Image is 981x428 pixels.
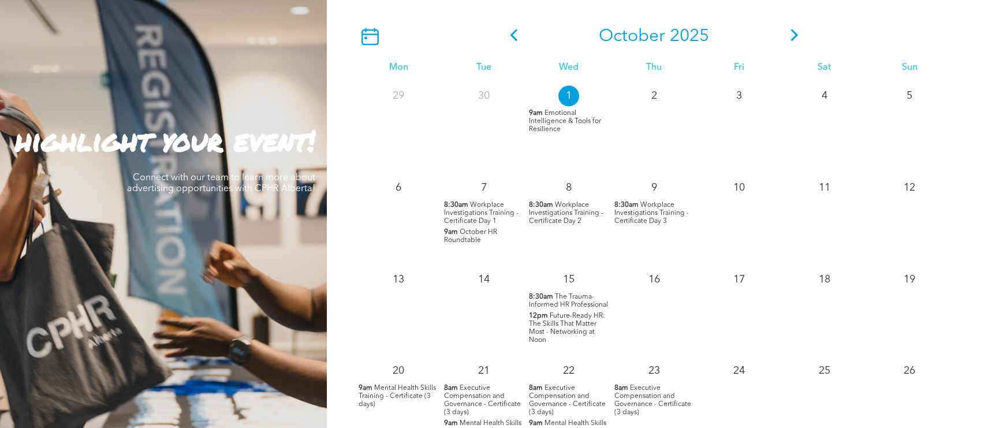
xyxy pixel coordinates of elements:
[359,384,372,392] span: 9am
[644,177,665,198] p: 9
[614,202,689,225] span: Workplace Investigations Training - Certificate Day 3
[444,202,519,225] span: Workplace Investigations Training - Certificate Day 1
[814,269,835,290] p: 18
[899,85,920,106] p: 5
[444,228,458,236] span: 9am
[444,385,521,416] span: Executive Compensation and Governance - Certificate (3 days)
[529,202,603,225] span: Workplace Investigations Training - Certificate Day 2
[388,360,409,381] p: 20
[529,312,548,320] span: 12pm
[814,360,835,381] p: 25
[729,85,749,106] p: 3
[444,419,458,427] span: 9am
[814,85,835,106] p: 4
[529,293,553,301] span: 8:30am
[473,360,494,381] p: 21
[529,293,608,308] span: The Trauma-Informed HR Professional
[558,85,579,106] p: 1
[867,62,952,73] div: Sun
[644,269,665,290] p: 16
[388,269,409,290] p: 13
[614,385,691,416] span: Executive Compensation and Governance - Certificate (3 days)
[473,177,494,198] p: 7
[473,269,494,290] p: 14
[529,109,543,117] span: 9am
[558,360,579,381] p: 22
[782,62,867,73] div: Sat
[558,177,579,198] p: 8
[526,62,611,73] div: Wed
[729,269,749,290] p: 17
[127,173,315,193] span: Connect with our team to learn more about advertising opportunities with CPHR Alberta!
[614,384,628,392] span: 8am
[644,360,665,381] p: 23
[529,312,605,344] span: Future-Ready HR: The Skills That Matter Most - Networking at Noon
[614,201,639,209] span: 8:30am
[599,28,665,45] span: October
[473,85,494,106] p: 30
[696,62,782,73] div: Fri
[444,384,458,392] span: 8am
[611,62,697,73] div: Thu
[444,229,497,244] span: October HR Roundtable
[15,120,315,161] strong: highlight your event!
[444,201,468,209] span: 8:30am
[814,177,835,198] p: 11
[670,28,709,45] span: 2025
[529,110,601,133] span: Emotional Intelligence & Tools for Resilience
[529,201,553,209] span: 8:30am
[529,384,543,392] span: 8am
[388,177,409,198] p: 6
[899,360,920,381] p: 26
[899,269,920,290] p: 19
[558,269,579,290] p: 15
[441,62,527,73] div: Tue
[729,177,749,198] p: 10
[388,85,409,106] p: 29
[529,385,606,416] span: Executive Compensation and Governance - Certificate (3 days)
[529,419,543,427] span: 9am
[729,360,749,381] p: 24
[644,85,665,106] p: 2
[356,62,441,73] div: Mon
[359,385,436,408] span: Mental Health Skills Training - Certificate (3 days)
[899,177,920,198] p: 12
